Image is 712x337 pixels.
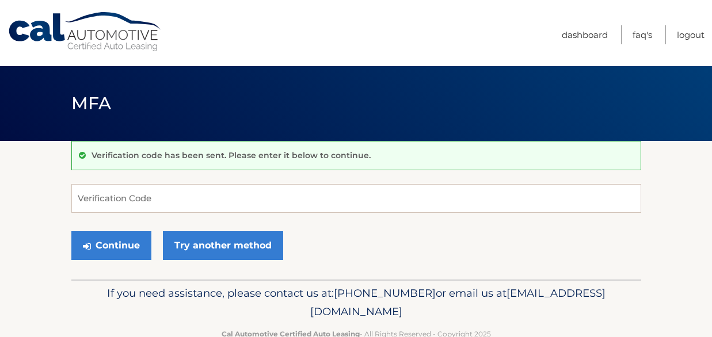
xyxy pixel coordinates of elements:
a: Logout [677,25,705,44]
a: Cal Automotive [7,12,163,52]
a: Dashboard [562,25,608,44]
button: Continue [71,231,151,260]
span: [EMAIL_ADDRESS][DOMAIN_NAME] [310,286,606,318]
p: If you need assistance, please contact us at: or email us at [79,284,634,321]
span: [PHONE_NUMBER] [334,286,436,300]
span: MFA [71,93,112,114]
p: Verification code has been sent. Please enter it below to continue. [92,150,371,160]
a: Try another method [163,231,283,260]
a: FAQ's [633,25,652,44]
input: Verification Code [71,184,641,213]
